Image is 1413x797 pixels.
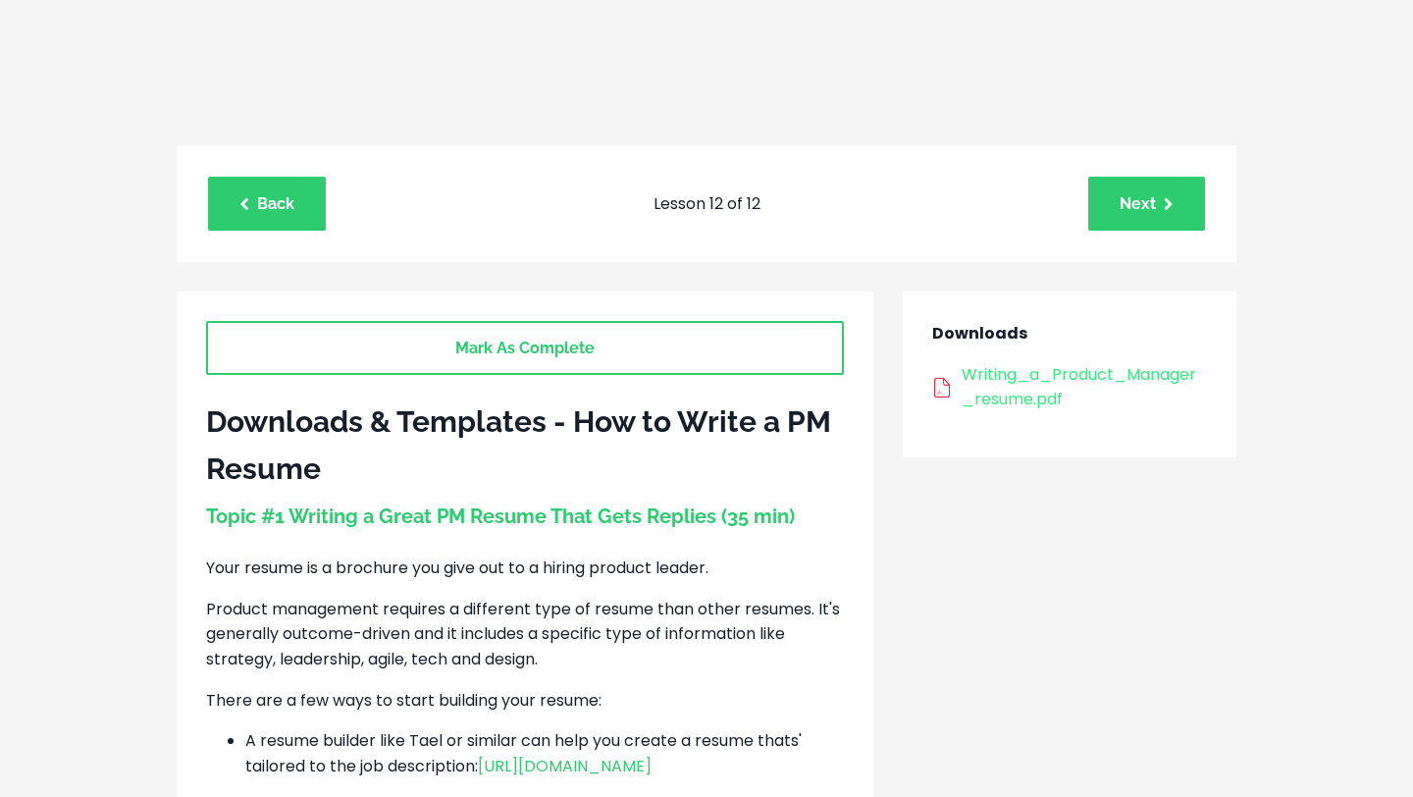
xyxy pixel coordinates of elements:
[1088,177,1205,231] a: Next
[932,362,1207,412] a: Writing_a_Product_Manager_resume.pdf
[206,505,795,528] a: Topic #1 Writing a Great PM Resume That Gets Replies (35 min)
[206,597,844,672] p: Product management requires a different type of resume than other resumes. It's generally outcome...
[932,378,952,398] img: acrobat.png
[206,688,844,714] p: There are a few ways to start building your resume:
[208,177,326,231] a: Back
[962,362,1207,412] div: Writing_a_Product_Manager_resume.pdf
[336,191,1078,217] p: Lesson 12 of 12
[478,755,652,777] a: [URL][DOMAIN_NAME]
[932,321,1207,346] p: Downloads
[245,728,844,778] li: A resume builder like Tael or similar can help you create a resume thats' tailored to the job des...
[206,398,844,493] h1: Downloads & Templates - How to Write a PM Resume
[206,556,844,581] p: Your resume is a brochure you give out to a hiring product leader.
[206,321,844,375] a: Mark As Complete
